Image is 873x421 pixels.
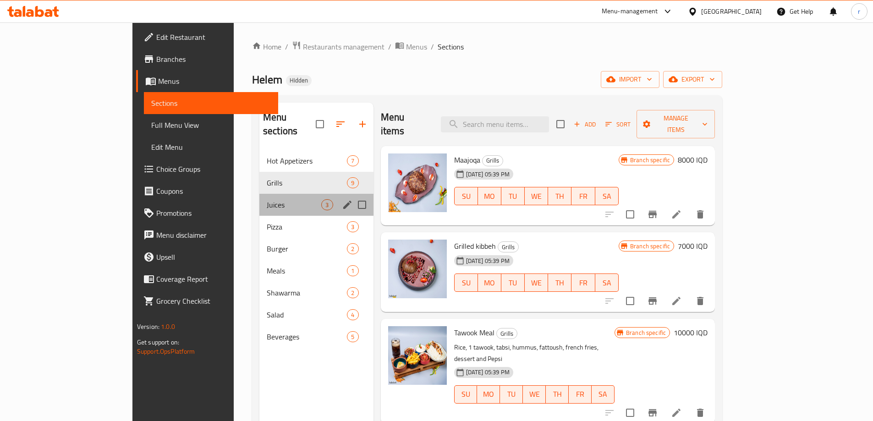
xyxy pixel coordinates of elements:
[156,164,271,175] span: Choice Groups
[462,170,513,179] span: [DATE] 05:39 PM
[478,187,501,205] button: MO
[454,342,615,365] p: Rice, 1 tawook, tabsi, hummus, fattoush, french fries, dessert and Pepsi
[595,273,619,292] button: SA
[483,155,503,166] span: Grills
[259,238,373,260] div: Burger2
[395,41,427,53] a: Menus
[137,321,159,333] span: Version:
[663,71,722,88] button: export
[292,41,384,53] a: Restaurants management
[571,273,595,292] button: FR
[505,190,521,203] span: TU
[259,194,373,216] div: Juices3edit
[156,186,271,197] span: Coupons
[674,326,708,339] h6: 10000 IQD
[322,201,332,209] span: 3
[549,388,565,401] span: TH
[156,54,271,65] span: Branches
[504,388,519,401] span: TU
[528,190,544,203] span: WE
[454,239,496,253] span: Grilled kibbeh
[626,242,674,251] span: Branch specific
[552,276,568,290] span: TH
[267,177,347,188] span: Grills
[259,282,373,304] div: Shawarma2
[501,273,525,292] button: TU
[644,113,708,136] span: Manage items
[626,156,674,164] span: Branch specific
[161,321,175,333] span: 1.0.0
[267,309,347,320] span: Salad
[570,117,599,131] button: Add
[689,203,711,225] button: delete
[671,407,682,418] a: Edit menu item
[481,388,496,401] span: MO
[259,150,373,172] div: Hot Appetizers7
[441,116,549,132] input: search
[347,265,358,276] div: items
[156,208,271,219] span: Promotions
[263,110,316,138] h2: Menu sections
[347,289,358,297] span: 2
[381,110,430,138] h2: Menu items
[286,75,312,86] div: Hidden
[267,155,347,166] span: Hot Appetizers
[252,41,722,53] nav: breadcrumb
[482,276,498,290] span: MO
[340,198,354,212] button: edit
[458,388,474,401] span: SU
[388,240,447,298] img: Grilled kibbeh
[388,153,447,212] img: Maajoqa
[156,295,271,306] span: Grocery Checklist
[347,221,358,232] div: items
[259,304,373,326] div: Salad4
[670,74,715,85] span: export
[595,187,619,205] button: SA
[151,98,271,109] span: Sections
[347,157,358,165] span: 7
[158,76,271,87] span: Menus
[267,287,347,298] span: Shawarma
[438,41,464,52] span: Sections
[347,245,358,253] span: 2
[285,41,288,52] li: /
[286,77,312,84] span: Hidden
[602,6,658,17] div: Menu-management
[136,26,278,48] a: Edit Restaurant
[858,6,860,16] span: r
[321,199,333,210] div: items
[136,246,278,268] a: Upsell
[523,385,546,404] button: WE
[259,260,373,282] div: Meals1
[599,190,615,203] span: SA
[620,291,640,311] span: Select to update
[500,385,523,404] button: TU
[137,336,179,348] span: Get support on:
[136,202,278,224] a: Promotions
[267,331,347,342] span: Beverages
[637,110,715,138] button: Manage items
[501,187,525,205] button: TU
[259,146,373,351] nav: Menu sections
[599,117,637,131] span: Sort items
[303,41,384,52] span: Restaurants management
[136,290,278,312] a: Grocery Checklist
[603,117,633,131] button: Sort
[156,252,271,262] span: Upsell
[259,216,373,238] div: Pizza3
[642,290,664,312] button: Branch-specific-item
[136,224,278,246] a: Menu disclaimer
[431,41,434,52] li: /
[136,180,278,202] a: Coupons
[406,41,427,52] span: Menus
[136,70,278,92] a: Menus
[267,265,347,276] span: Meals
[151,120,271,131] span: Full Menu View
[528,276,544,290] span: WE
[497,328,517,339] span: Grills
[575,276,591,290] span: FR
[620,205,640,224] span: Select to update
